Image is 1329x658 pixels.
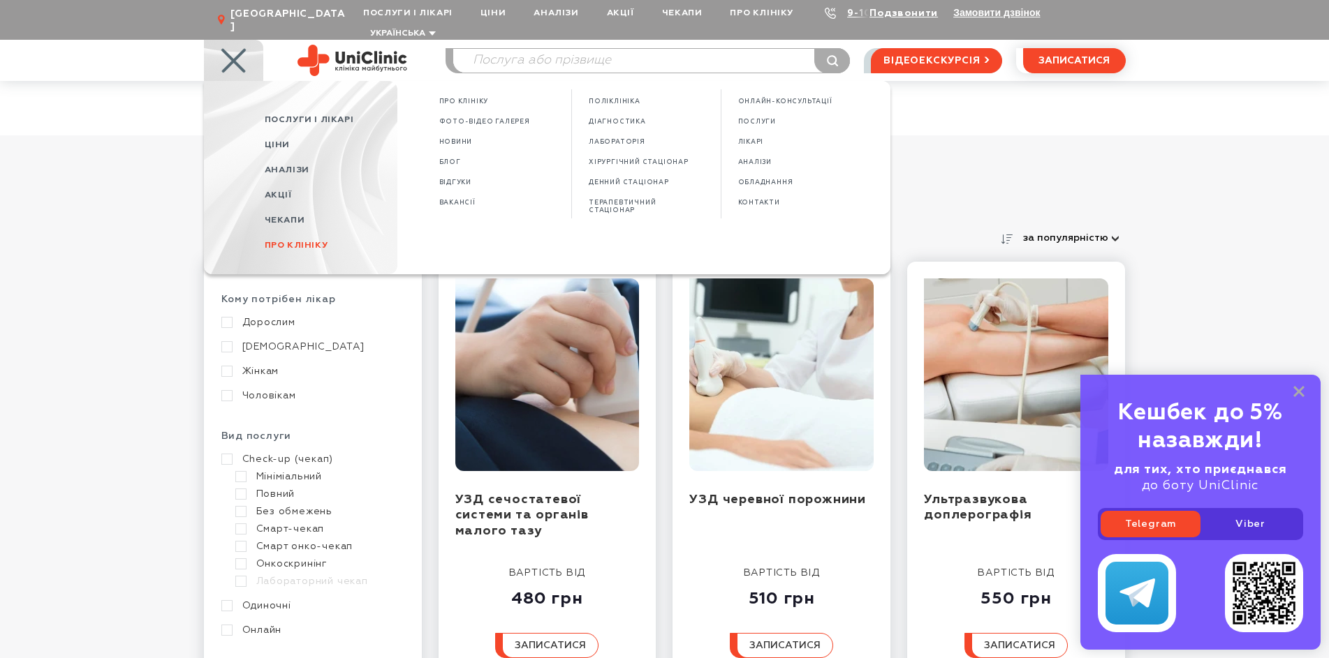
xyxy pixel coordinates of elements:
button: за популярністю [1017,228,1126,248]
a: ЛІКАРІ [738,136,764,148]
a: Ціни [265,133,397,158]
a: КОНТАКТИ [738,197,780,209]
span: Фото-відео галерея [439,118,530,126]
span: ЛІКАРІ [738,138,764,146]
a: Мініміальний [235,470,401,483]
img: УЗД черевної порожнини [689,278,874,471]
img: УЗД сечостатевої системи та органів малого тазу [455,278,640,471]
span: ДЕННИЙ СТАЦІОНАР [589,179,669,186]
button: Замовити дзвінок [953,7,1040,18]
span: вартість від [744,568,821,578]
span: Блог [439,158,461,166]
span: Відгуки [439,179,472,186]
span: відеоекскурсія [883,49,980,73]
button: записатися [1023,48,1126,73]
a: Аналізи [265,158,397,183]
span: КОНТАКТИ [738,199,780,207]
a: ДЕННИЙ СТАЦІОНАР [589,177,669,188]
span: Аналізи [265,165,309,174]
a: Без обмежень [235,505,401,518]
span: вартість від [978,568,1055,578]
span: Новини [439,138,473,146]
span: ТЕРАПЕВТИЧНИЙ СТАЦІОНАР [589,199,703,214]
button: записатися [730,633,833,658]
span: Вакансії [439,199,476,207]
a: Telegram [1101,511,1200,537]
span: Українська [370,29,425,38]
a: 9-103 [847,8,878,18]
a: ЛАБОРАТОРІЯ [589,136,645,148]
a: ТЕРАПЕВТИЧНИЙ СТАЦІОНАР [589,197,703,216]
a: Смарт-чекап [235,523,401,535]
a: Фото-відео галерея [439,116,530,128]
b: для тих, хто приєднався [1114,463,1287,476]
span: Про клініку [439,98,489,105]
span: записатися [515,641,586,650]
a: Вакансії [439,197,476,209]
a: Жінкам [221,365,401,377]
span: ЛАБОРАТОРІЯ [589,138,645,146]
a: Акції [265,183,397,208]
a: Одиночні [221,599,401,612]
span: записатися [1038,56,1110,66]
a: АНАЛІЗИ [738,156,772,168]
span: Ціни [265,140,290,149]
div: 510 грн [730,580,833,609]
span: Про клініку [265,241,328,250]
a: Viber [1200,511,1300,537]
div: 480 грн [495,580,599,609]
a: ОНЛАЙН-КОНСУЛЬТАЦІЇ [738,96,832,107]
a: відеоекскурсія [871,48,1001,73]
a: Смарт онко-чекап [235,540,401,553]
div: до боту UniClinic [1098,462,1303,494]
span: ХІРУРГІЧНИЙ СТАЦІОНАР [589,158,689,166]
input: Послуга або прізвище [453,49,850,73]
span: записатися [749,641,821,650]
img: Uniclinic [298,45,407,76]
span: ДІАГНОСТИКА [589,118,646,126]
button: записатися [495,633,599,658]
div: Кому потрібен лікар [221,293,404,316]
span: ОБЛАДНАННЯ [738,179,793,186]
a: ДІАГНОСТИКА [589,116,646,128]
img: Ультразвукова доплерографія [924,278,1108,471]
div: Кешбек до 5% назавжди! [1098,399,1303,455]
button: Українська [367,29,436,39]
span: ОНЛАЙН-КОНСУЛЬТАЦІЇ [738,98,832,105]
div: Вид послуги [221,430,404,453]
span: ПОСЛУГИ [738,118,777,126]
a: Онкоскринінг [235,558,401,570]
span: [GEOGRAPHIC_DATA] [230,8,349,33]
a: Ультразвукова доплерографія [924,493,1031,522]
a: Check-up (чекап) [221,453,401,465]
span: АНАЛІЗИ [738,158,772,166]
a: Повний [235,488,401,500]
a: Дорослим [221,316,401,329]
a: Відгуки [439,177,472,188]
a: УЗД сечостатевої системи та органів малого тазу [455,493,589,537]
span: Послуги і лікарі [265,115,354,124]
a: Подзвонити [869,8,938,18]
a: Блог [439,156,461,168]
a: УЗД черевної порожнини [689,493,866,506]
a: Новини [439,136,473,148]
span: Акції [265,190,292,200]
a: [DEMOGRAPHIC_DATA] [221,341,401,353]
button: записатися [964,633,1068,658]
div: 550 грн [964,580,1068,609]
span: Чекапи [265,216,305,225]
a: Чоловікам [221,389,401,402]
span: записатися [984,641,1055,650]
a: ОБЛАДНАННЯ [738,177,793,188]
a: ХІРУРГІЧНИЙ СТАЦІОНАР [589,156,689,168]
a: Про клініку [439,96,489,107]
span: ПОЛІКЛІНІКА [589,98,640,105]
a: Онлайн [221,624,401,636]
span: вартість від [509,568,586,578]
a: ПОЛІКЛІНІКА [589,96,640,107]
a: ПОСЛУГИ [738,116,777,128]
a: Чекапи [265,208,397,233]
